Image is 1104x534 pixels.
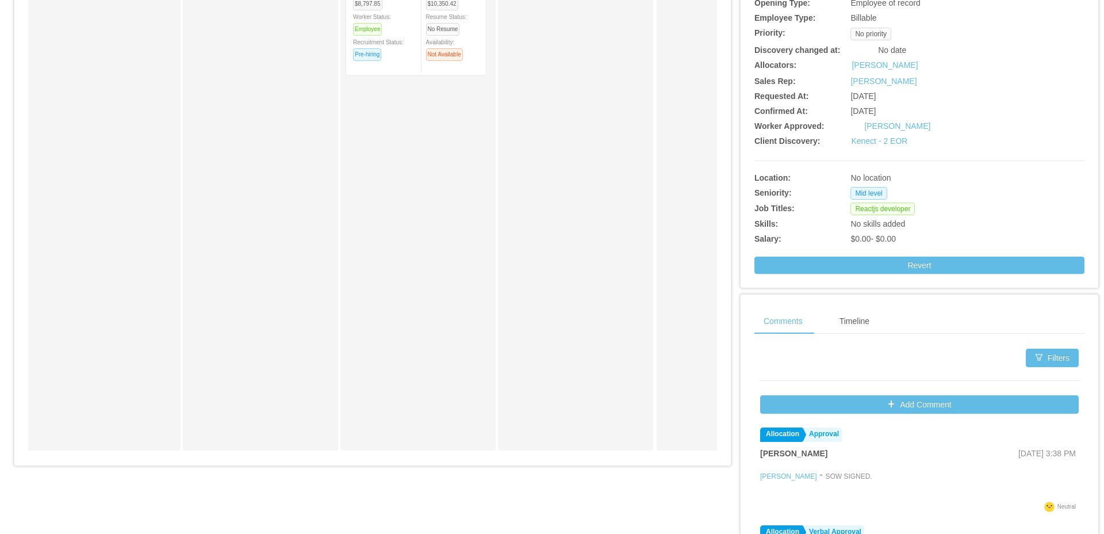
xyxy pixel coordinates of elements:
[852,59,918,71] a: [PERSON_NAME]
[1026,349,1079,367] button: icon: filterFilters
[754,188,792,197] b: Seniority:
[754,173,791,182] b: Location:
[426,14,467,32] span: Resume Status:
[878,45,906,55] span: No date
[754,308,812,334] div: Comments
[754,121,824,131] b: Worker Approved:
[850,13,876,22] span: Billable
[426,23,460,36] span: No Resume
[850,203,915,215] span: Reactjs developer
[850,28,891,40] span: No priority
[754,257,1084,274] button: Revert
[754,77,796,86] b: Sales Rep:
[754,13,815,22] b: Employee Type:
[820,469,823,499] div: -
[754,91,808,101] b: Requested At:
[353,14,391,32] span: Worker Status:
[803,428,842,442] a: Approval
[754,136,820,146] b: Client Discovery:
[760,472,817,480] a: [PERSON_NAME]
[426,39,467,58] span: Availability:
[754,45,840,55] b: Discovery changed at:
[850,187,887,200] span: Mid level
[850,219,905,228] span: No skills added
[353,39,404,58] span: Recruitment Status:
[760,395,1079,414] button: icon: plusAdd Comment
[760,449,827,458] strong: [PERSON_NAME]
[426,48,463,61] span: Not Available
[754,234,781,243] b: Salary:
[353,23,382,36] span: Employee
[825,471,872,482] p: SOW SIGNED.
[353,48,381,61] span: Pre-hiring
[850,172,1015,184] div: No location
[1018,449,1076,458] span: [DATE] 3:38 PM
[754,28,785,37] b: Priority:
[850,234,896,243] span: $0.00 - $0.00
[851,136,907,146] a: Kenect - 2 EOR
[830,308,879,334] div: Timeline
[754,204,795,213] b: Job Titles:
[754,219,778,228] b: Skills:
[754,106,808,116] b: Confirmed At:
[754,60,796,70] b: Allocators:
[850,77,917,86] a: [PERSON_NAME]
[864,121,930,131] a: [PERSON_NAME]
[760,428,802,442] a: Allocation
[1057,504,1076,510] span: Neutral
[850,91,876,101] span: [DATE]
[850,106,876,116] span: [DATE]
